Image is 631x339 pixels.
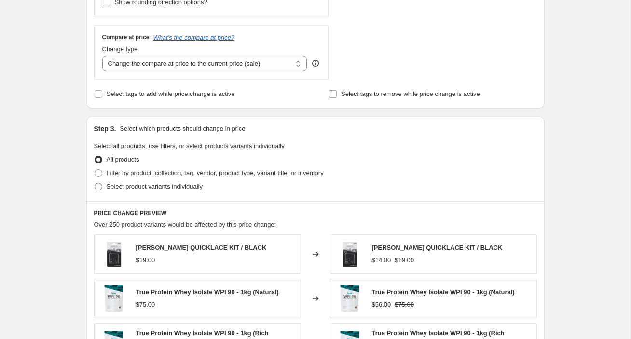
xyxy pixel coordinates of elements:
[136,300,155,310] div: $75.00
[372,256,391,265] div: $14.00
[341,90,480,97] span: Select tags to remove while price change is active
[395,300,414,310] strike: $75.00
[94,209,537,217] h6: PRICE CHANGE PREVIEW
[120,124,245,134] p: Select which products should change in price
[107,156,139,163] span: All products
[102,45,138,53] span: Change type
[372,288,515,296] span: True Protein Whey Isolate WPI 90 - 1kg (Natural)
[136,288,279,296] span: True Protein Whey Isolate WPI 90 - 1kg (Natural)
[372,244,503,251] span: [PERSON_NAME] QUICKLACE KIT / BLACK
[107,90,235,97] span: Select tags to add while price change is active
[107,183,203,190] span: Select product variants individually
[94,142,285,149] span: Select all products, use filters, or select products variants individually
[136,244,267,251] span: [PERSON_NAME] QUICKLACE KIT / BLACK
[335,284,364,313] img: protein11_80x.jpg
[94,221,276,228] span: Over 250 product variants would be affected by this price change:
[136,256,155,265] div: $19.00
[311,58,320,68] div: help
[372,300,391,310] div: $56.00
[335,240,364,269] img: SALOMON-QUICK-LACE-KIT-PACE-ATHLETIC_1_80x.jpg
[102,33,150,41] h3: Compare at price
[153,34,235,41] button: What's the compare at price?
[99,240,128,269] img: SALOMON-QUICK-LACE-KIT-PACE-ATHLETIC_1_80x.jpg
[99,284,128,313] img: protein11_80x.jpg
[107,169,324,176] span: Filter by product, collection, tag, vendor, product type, variant title, or inventory
[94,124,116,134] h2: Step 3.
[395,256,414,265] strike: $19.00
